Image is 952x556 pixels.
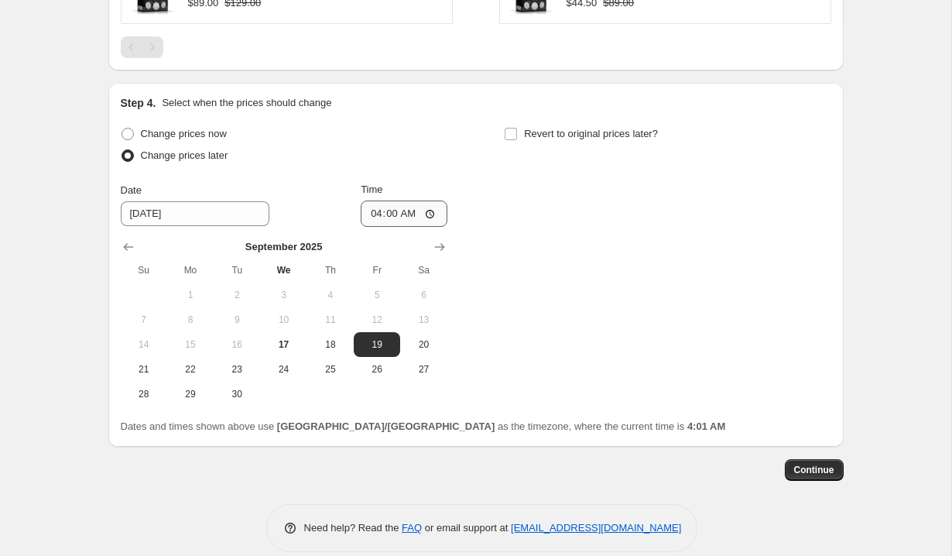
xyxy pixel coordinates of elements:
button: Friday September 26 2025 [354,357,400,382]
b: [GEOGRAPHIC_DATA]/[GEOGRAPHIC_DATA] [277,420,495,432]
span: 15 [173,338,207,351]
span: 28 [127,388,161,400]
button: Monday September 8 2025 [167,307,214,332]
span: 10 [266,314,300,326]
span: 19 [360,338,394,351]
button: Show previous month, August 2025 [118,236,139,258]
button: Monday September 1 2025 [167,283,214,307]
span: Change prices later [141,149,228,161]
button: Friday September 5 2025 [354,283,400,307]
button: Thursday September 11 2025 [307,307,354,332]
span: Fr [360,264,394,276]
button: Saturday September 13 2025 [400,307,447,332]
button: Tuesday September 16 2025 [214,332,260,357]
span: Mo [173,264,207,276]
button: Tuesday September 2 2025 [214,283,260,307]
th: Friday [354,258,400,283]
span: 2 [220,289,254,301]
span: 29 [173,388,207,400]
button: Continue [785,459,844,481]
span: 9 [220,314,254,326]
span: 4 [313,289,348,301]
th: Wednesday [260,258,306,283]
span: 6 [406,289,440,301]
th: Saturday [400,258,447,283]
span: 18 [313,338,348,351]
h2: Step 4. [121,95,156,111]
span: Dates and times shown above use as the timezone, where the current time is [121,420,726,432]
input: 9/17/2025 [121,201,269,226]
button: Monday September 15 2025 [167,332,214,357]
button: Saturday September 6 2025 [400,283,447,307]
span: 26 [360,363,394,376]
a: [EMAIL_ADDRESS][DOMAIN_NAME] [511,522,681,534]
span: 5 [360,289,394,301]
span: 11 [313,314,348,326]
button: Sunday September 21 2025 [121,357,167,382]
input: 12:00 [361,201,447,227]
button: Monday September 29 2025 [167,382,214,407]
span: 16 [220,338,254,351]
button: Saturday September 20 2025 [400,332,447,357]
button: Tuesday September 23 2025 [214,357,260,382]
button: Thursday September 4 2025 [307,283,354,307]
button: Monday September 22 2025 [167,357,214,382]
button: Wednesday September 24 2025 [260,357,306,382]
th: Thursday [307,258,354,283]
span: Need help? Read the [304,522,402,534]
button: Sunday September 14 2025 [121,332,167,357]
th: Sunday [121,258,167,283]
p: Select when the prices should change [162,95,331,111]
span: 12 [360,314,394,326]
span: Date [121,184,142,196]
span: 22 [173,363,207,376]
button: Wednesday September 10 2025 [260,307,306,332]
span: Su [127,264,161,276]
span: 1 [173,289,207,301]
span: Tu [220,264,254,276]
span: 8 [173,314,207,326]
button: Wednesday September 3 2025 [260,283,306,307]
span: 17 [266,338,300,351]
button: Thursday September 25 2025 [307,357,354,382]
button: Sunday September 28 2025 [121,382,167,407]
span: 3 [266,289,300,301]
button: Saturday September 27 2025 [400,357,447,382]
a: FAQ [402,522,422,534]
button: Thursday September 18 2025 [307,332,354,357]
th: Tuesday [214,258,260,283]
button: Friday September 12 2025 [354,307,400,332]
span: 24 [266,363,300,376]
button: Today Wednesday September 17 2025 [260,332,306,357]
span: Sa [406,264,440,276]
span: 13 [406,314,440,326]
nav: Pagination [121,36,163,58]
span: 23 [220,363,254,376]
span: Change prices now [141,128,227,139]
b: 4:01 AM [687,420,725,432]
span: or email support at [422,522,511,534]
span: 20 [406,338,440,351]
span: 14 [127,338,161,351]
span: Revert to original prices later? [524,128,658,139]
button: Friday September 19 2025 [354,332,400,357]
span: Continue [794,464,834,476]
button: Show next month, October 2025 [429,236,450,258]
span: We [266,264,300,276]
button: Tuesday September 30 2025 [214,382,260,407]
span: 25 [313,363,348,376]
span: 21 [127,363,161,376]
span: 30 [220,388,254,400]
span: 27 [406,363,440,376]
span: 7 [127,314,161,326]
button: Tuesday September 9 2025 [214,307,260,332]
button: Sunday September 7 2025 [121,307,167,332]
span: Time [361,184,382,195]
span: Th [313,264,348,276]
th: Monday [167,258,214,283]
